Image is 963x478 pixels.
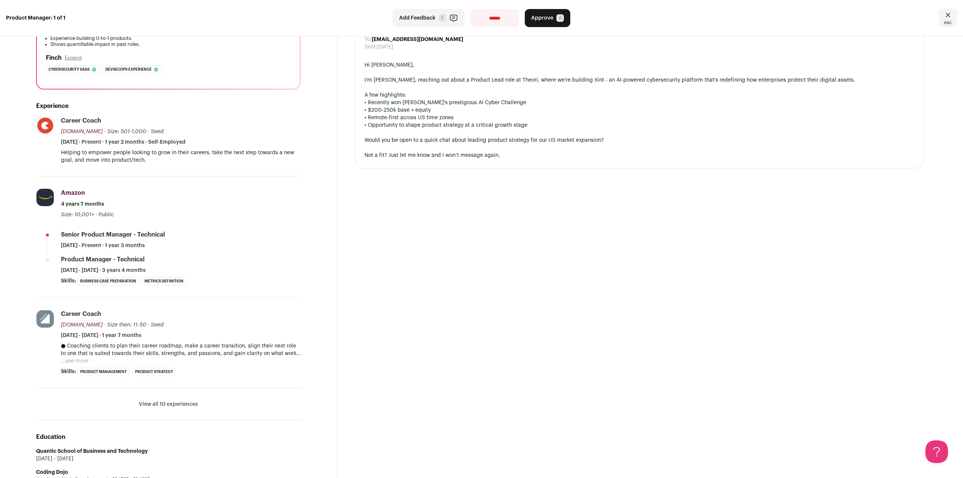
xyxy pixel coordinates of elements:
span: 4 years 7 months [61,200,104,208]
span: [DATE] - [DATE] · 3 years 4 months [61,267,146,274]
span: Amazon [61,190,85,196]
span: Devsecops experience [105,66,152,73]
button: Add Feedback F [393,9,465,27]
span: [DATE] - [DATE] · 1 year 7 months [61,332,141,339]
li: Product Strategy [132,368,176,376]
li: Business Case Preparation [77,277,139,285]
span: [DATE] - Present · 1 year 3 months [61,242,145,249]
li: Experience building 0-to-1 products. [50,35,291,41]
span: · [96,211,97,219]
span: Seed [151,129,164,134]
strong: Quantic School of Business and Technology [36,449,148,454]
div: Senior Product Manager - Technical [61,231,165,239]
span: esc [944,20,952,26]
li: Shows quantifiable impact in past roles. [50,41,291,47]
div: Hi [PERSON_NAME], I'm [PERSON_NAME], reaching out about a Product Lead role at Theori, where we'r... [365,61,914,159]
span: Public [99,212,114,217]
div: Product Manager - Technical [61,255,144,264]
img: 43503d63bc2d2bf1cdf7213b6406bbd9c8e419dacf101720b0abecf3593952f6.jpg [36,310,54,328]
a: Close [939,9,957,27]
h2: Education [36,432,301,442]
li: Product Management [77,368,129,376]
span: Skills: [61,368,76,375]
span: Cybersecurity saas [49,66,90,73]
strong: Product Manager: 1 of 1 [6,14,65,22]
button: View all 10 experiences [139,401,198,408]
span: · Size then: 11-50 [104,322,146,328]
button: ...see more [61,357,88,365]
span: Approve [531,14,553,22]
span: Add Feedback [399,14,436,22]
dt: Sent: [365,43,377,51]
li: Metrics Definition [142,277,186,285]
span: Size: 10,001+ [61,212,94,217]
span: [DOMAIN_NAME] [61,322,103,328]
span: [DATE] - [DATE] [36,455,73,463]
p: Helping to empower people looking to grow in their careers, take the next step towards a new goal... [61,149,301,164]
dd: [DATE] [377,43,393,51]
p: ● Coaching clients to plan their career roadmap, make a career transition, align their next role ... [61,342,301,357]
dt: To: [365,36,372,43]
button: Approve A [525,9,570,27]
iframe: Help Scout Beacon - Open [925,440,948,463]
span: Skills: [61,277,76,285]
div: Career Coach [61,117,101,125]
span: F [439,14,446,22]
span: A [556,14,564,22]
span: · Size: 501-1,000 [104,129,146,134]
b: [EMAIL_ADDRESS][DOMAIN_NAME] [372,37,463,42]
span: · [148,321,149,329]
strong: Coding Dojo [36,470,68,475]
div: Career Coach [61,310,101,318]
h2: Finch [46,53,62,62]
span: Seed [151,322,164,328]
span: · [148,128,149,135]
button: Expand [65,55,82,61]
img: 48c7d145fe217780f418a53ce356253fed4f0f5fc6e455d630c4f63f6c436168.jpg [36,117,54,134]
span: [DATE] - Present · 1 year 2 months · Self-Employed [61,138,185,146]
span: [DOMAIN_NAME] [61,129,103,134]
img: e36df5e125c6fb2c61edd5a0d3955424ed50ce57e60c515fc8d516ef803e31c7.jpg [36,189,54,206]
h2: Experience [36,102,301,111]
